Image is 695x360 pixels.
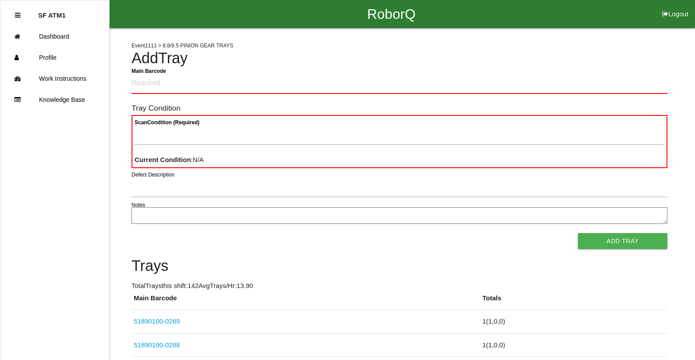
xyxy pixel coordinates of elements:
[132,293,480,310] th: Main Barcode
[0,68,109,89] a: Work Instructions
[15,5,21,26] div: Close
[132,73,667,94] input: Required
[134,317,180,325] a: 51890100-0289
[480,293,667,310] th: Totals
[132,281,667,291] p: Total Trays this shift: 142 Avg Trays /Hr: 13.90
[132,50,667,67] h4: Add Tray
[132,43,233,49] span: Event 1111 > 8.8/9.5 PINION GEAR TRAYS
[135,156,204,163] span: : N/A
[132,68,166,74] b: Main Barcode
[132,171,175,179] label: Defect Description
[135,156,191,163] b: Current Condition
[134,341,180,349] a: 51890100-0288
[132,104,667,112] h6: Tray Condition
[0,89,109,110] a: Knowledge Base
[578,233,667,249] button: Add Tray
[0,26,109,47] a: Dashboard
[480,333,667,357] td: 1 ( 1 , 0 , 0 )
[132,201,145,209] label: Notes
[135,119,200,126] b: Scan Condition (Required)
[38,5,66,19] p: SF ATM1
[132,258,667,274] h4: Trays
[0,47,109,68] a: Profile
[480,310,667,334] td: 1 ( 1 , 0 , 0 )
